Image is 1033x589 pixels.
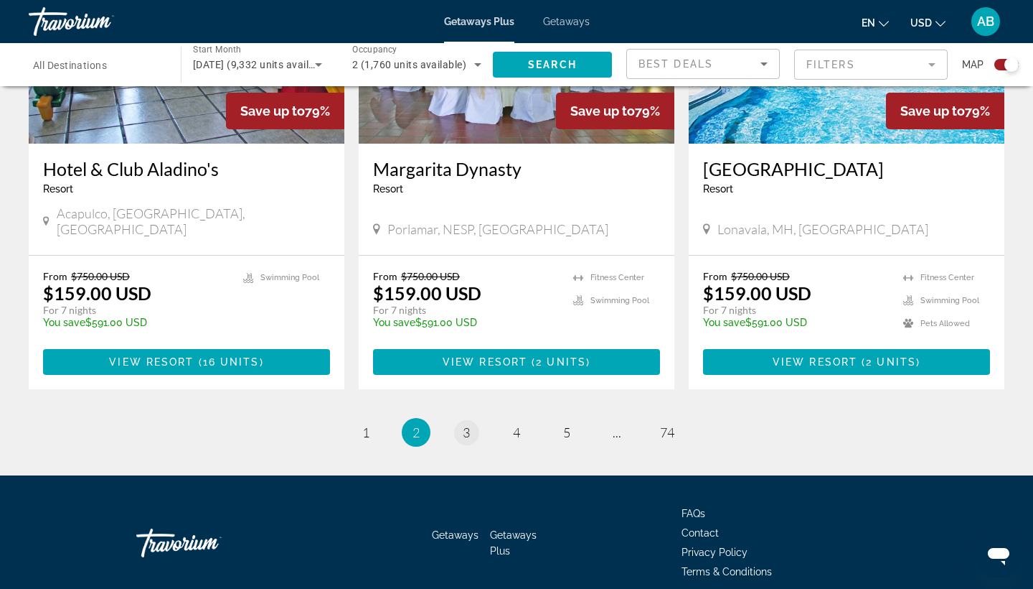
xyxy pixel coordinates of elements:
span: Swimming Pool [590,296,649,305]
div: 79% [226,93,344,129]
span: $750.00 USD [71,270,130,282]
span: View Resort [443,356,527,368]
a: Margarita Dynasty [373,158,660,180]
a: Privacy Policy [681,547,747,558]
p: $159.00 USD [703,282,811,304]
span: en [862,17,875,29]
span: ( ) [194,356,263,368]
p: For 7 nights [373,304,559,317]
span: Resort [703,183,733,195]
span: Porlamar, NESP, [GEOGRAPHIC_DATA] [387,221,608,237]
span: From [43,270,67,282]
span: Save up to [900,103,965,119]
span: 3 [463,425,470,440]
span: You save [43,317,85,328]
span: Save up to [240,103,305,119]
span: $750.00 USD [401,270,460,282]
span: 2 (1,760 units available) [352,59,466,70]
iframe: Bouton de lancement de la fenêtre de messagerie [976,532,1022,578]
span: Acapulco, [GEOGRAPHIC_DATA], [GEOGRAPHIC_DATA] [57,205,330,237]
span: You save [373,317,415,328]
span: From [703,270,727,282]
p: $591.00 USD [43,317,229,328]
span: Best Deals [638,58,713,70]
span: Occupancy [352,45,397,55]
span: 74 [660,425,674,440]
a: Getaways Plus [490,529,537,557]
a: Getaways Plus [444,16,514,27]
span: Swimming Pool [920,296,979,305]
button: Change currency [910,12,945,33]
span: 5 [563,425,570,440]
span: View Resort [773,356,857,368]
span: From [373,270,397,282]
a: Travorium [29,3,172,40]
span: All Destinations [33,60,107,71]
p: For 7 nights [43,304,229,317]
span: Lonavala, MH, [GEOGRAPHIC_DATA] [717,221,928,237]
a: Contact [681,527,719,539]
span: ... [613,425,621,440]
div: 79% [556,93,674,129]
span: 16 units [203,356,260,368]
span: Fitness Center [590,273,644,282]
mat-select: Sort by [638,55,768,73]
button: Search [493,52,612,78]
span: ( ) [857,356,920,368]
p: For 7 nights [703,304,889,317]
span: Pets Allowed [920,319,970,328]
span: Save up to [570,103,635,119]
a: Terms & Conditions [681,566,772,578]
span: 2 units [536,356,586,368]
span: Swimming Pool [260,273,319,282]
span: AB [977,14,994,29]
span: View Resort [109,356,194,368]
button: Change language [862,12,889,33]
button: User Menu [967,6,1004,37]
p: $159.00 USD [43,282,151,304]
p: $159.00 USD [373,282,481,304]
span: You save [703,317,745,328]
span: 2 [412,425,420,440]
span: Search [528,59,577,70]
a: Getaways [543,16,590,27]
span: USD [910,17,932,29]
span: [DATE] (9,332 units available) [193,59,332,70]
span: 2 units [866,356,916,368]
a: Travorium [136,521,280,565]
span: 4 [513,425,520,440]
a: FAQs [681,508,705,519]
a: Hotel & Club Aladino's [43,158,330,180]
p: $591.00 USD [373,317,559,328]
span: Resort [43,183,73,195]
p: $591.00 USD [703,317,889,328]
a: [GEOGRAPHIC_DATA] [703,158,990,180]
span: Fitness Center [920,273,974,282]
span: 1 [362,425,369,440]
span: ( ) [527,356,590,368]
nav: Pagination [29,418,1004,447]
button: View Resort(2 units) [703,349,990,375]
span: Resort [373,183,403,195]
button: Filter [794,49,948,80]
span: Map [962,55,984,75]
span: Start Month [193,45,241,55]
a: Getaways [432,529,478,541]
button: View Resort(16 units) [43,349,330,375]
div: 79% [886,93,1004,129]
button: View Resort(2 units) [373,349,660,375]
